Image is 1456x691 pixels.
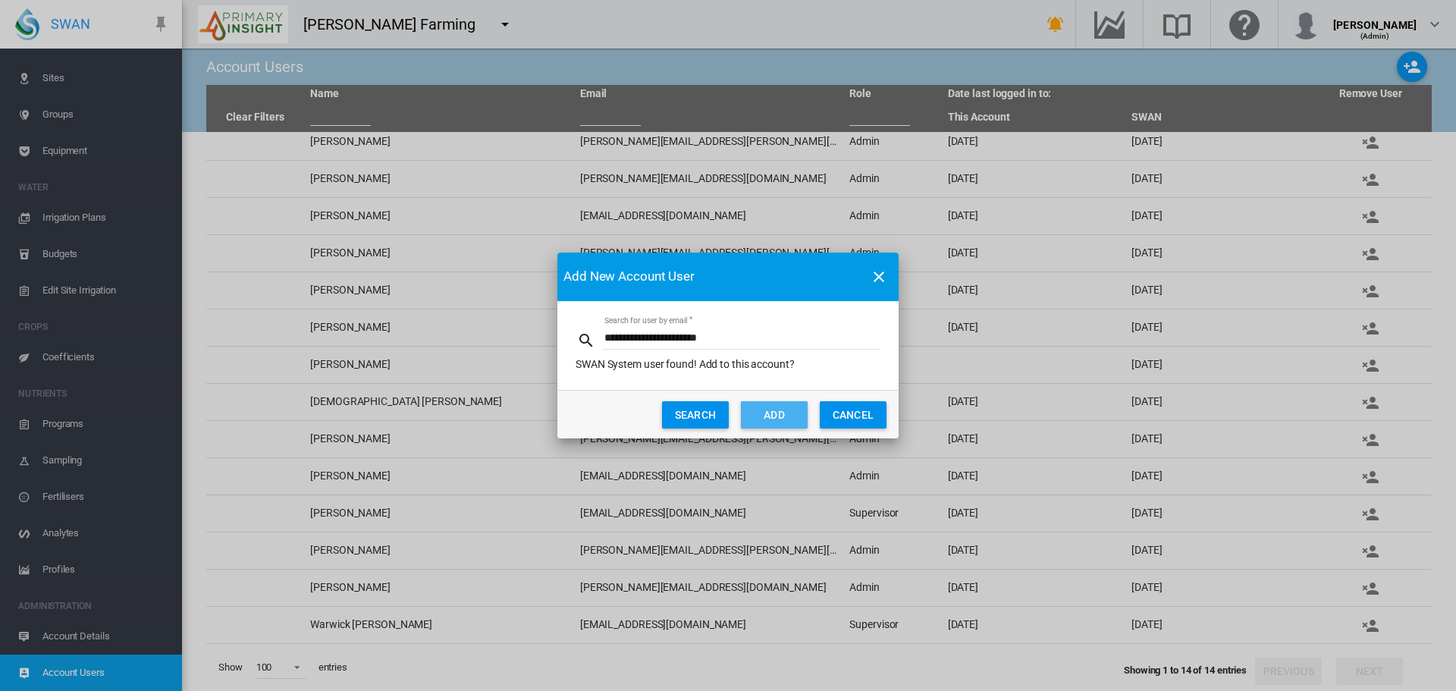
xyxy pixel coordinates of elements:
button: icon-close [864,262,894,292]
span: Add New Account User [563,268,695,286]
button: SEARCH [662,401,729,429]
button: CANCEL [820,401,886,429]
button: ADD [741,401,808,429]
input: Search for user by email [603,327,880,350]
md-icon: icon-magnify [577,331,595,350]
span: SWAN System user found! Add to this account? [576,358,795,370]
md-dialog: Search for ... [557,253,899,439]
md-icon: icon-close [870,268,888,286]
